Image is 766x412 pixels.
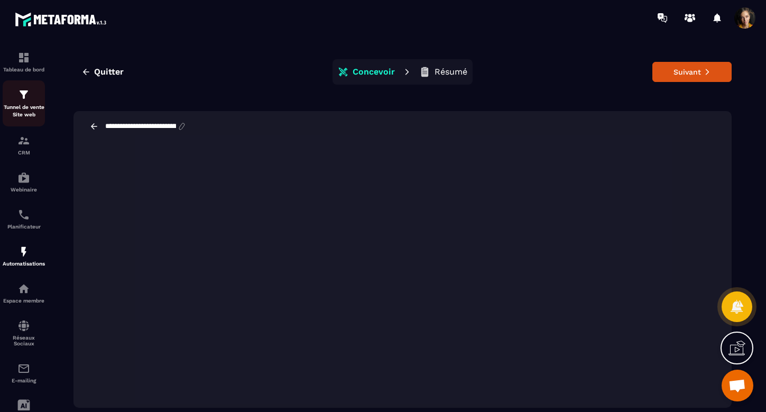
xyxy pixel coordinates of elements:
a: formationformationCRM [3,126,45,163]
div: Ouvrir le chat [722,370,753,401]
a: emailemailE-mailing [3,354,45,391]
img: formation [17,51,30,64]
img: automations [17,282,30,295]
p: Webinaire [3,187,45,193]
img: scheduler [17,208,30,221]
a: automationsautomationsEspace membre [3,274,45,312]
img: email [17,362,30,375]
img: automations [17,245,30,258]
a: social-networksocial-networkRéseaux Sociaux [3,312,45,354]
p: Automatisations [3,261,45,267]
img: automations [17,171,30,184]
span: Quitter [94,67,124,77]
a: automationsautomationsWebinaire [3,163,45,200]
p: CRM [3,150,45,155]
img: formation [17,134,30,147]
button: Résumé [416,61,470,83]
p: Planificateur [3,224,45,230]
p: Tunnel de vente Site web [3,104,45,118]
a: formationformationTableau de bord [3,43,45,80]
img: social-network [17,319,30,332]
button: Concevoir [335,61,398,83]
p: E-mailing [3,378,45,383]
p: Concevoir [353,67,395,77]
p: Espace membre [3,298,45,304]
a: automationsautomationsAutomatisations [3,237,45,274]
img: formation [17,88,30,101]
p: Résumé [435,67,467,77]
p: Tableau de bord [3,67,45,72]
button: Suivant [652,62,732,82]
a: schedulerschedulerPlanificateur [3,200,45,237]
p: Réseaux Sociaux [3,335,45,346]
button: Quitter [73,62,132,81]
img: logo [15,10,110,29]
a: formationformationTunnel de vente Site web [3,80,45,126]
